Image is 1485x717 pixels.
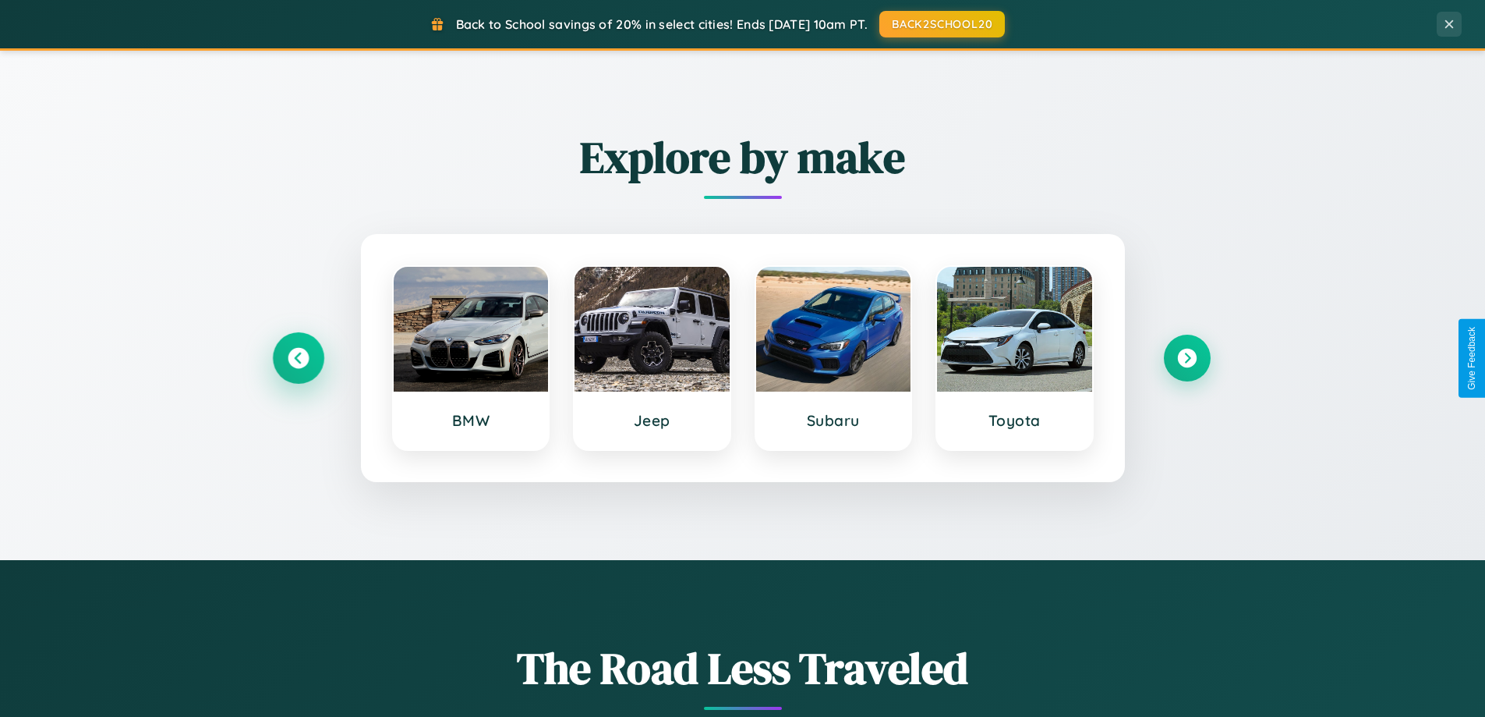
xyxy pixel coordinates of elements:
[275,638,1211,698] h1: The Road Less Traveled
[772,411,896,430] h3: Subaru
[275,127,1211,187] h2: Explore by make
[879,11,1005,37] button: BACK2SCHOOL20
[590,411,714,430] h3: Jeep
[409,411,533,430] h3: BMW
[456,16,868,32] span: Back to School savings of 20% in select cities! Ends [DATE] 10am PT.
[953,411,1077,430] h3: Toyota
[1466,327,1477,390] div: Give Feedback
